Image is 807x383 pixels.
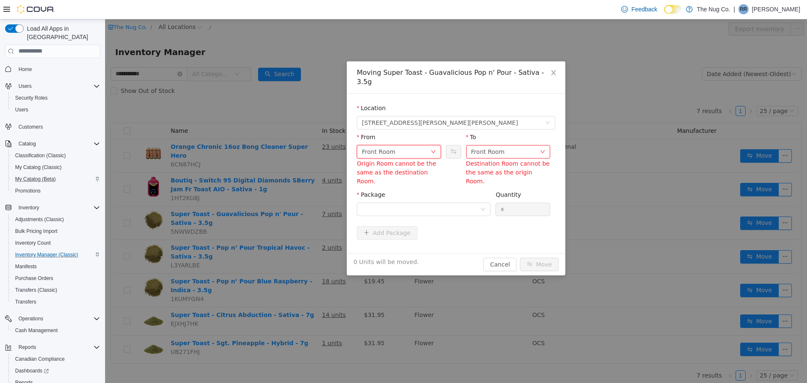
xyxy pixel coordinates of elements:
a: My Catalog (Beta) [12,174,59,184]
span: Promotions [15,188,41,194]
span: Canadian Compliance [12,354,100,364]
button: Adjustments (Classic) [8,214,103,225]
span: Operations [15,314,100,324]
span: Load All Apps in [GEOGRAPHIC_DATA] [24,24,100,41]
span: Manifests [15,263,37,270]
button: Inventory Count [8,237,103,249]
button: Operations [2,313,103,325]
button: Operations [15,314,47,324]
a: Transfers (Classic) [12,285,61,295]
button: icon: swapMove [415,238,454,252]
span: Purchase Orders [12,273,100,283]
span: Feedback [631,5,657,13]
span: My Catalog (Classic) [15,164,62,171]
button: Cancel [378,238,411,252]
i: icon: down [375,188,380,193]
div: Moving Super Toast - Guavalicious Pop n' Pour - Sativa - 3.5g [252,49,450,67]
button: Purchase Orders [8,272,103,284]
span: Canadian Compliance [15,356,65,362]
span: RR [740,4,747,14]
button: Reports [15,342,40,352]
span: Adjustments (Classic) [15,216,64,223]
i: icon: down [440,101,445,107]
span: Reports [15,342,100,352]
a: Feedback [618,1,660,18]
span: Reports [18,344,36,351]
div: Origin Room cannot be the same as the destination Room. [252,140,336,166]
a: My Catalog (Classic) [12,162,65,172]
p: The Nug Co. [697,4,730,14]
img: Cova [17,5,55,13]
a: Customers [15,122,46,132]
span: Inventory [18,204,39,211]
a: Bulk Pricing Import [12,226,61,236]
div: Rhonda Reid [738,4,749,14]
label: To [361,114,371,121]
span: Users [18,83,32,90]
a: Cash Management [12,325,61,335]
span: 514 Ritson Rd S, Oshawa, ON L1H 5K4 [257,97,413,110]
a: Dashboards [8,365,103,377]
span: Bulk Pricing Import [12,226,100,236]
span: My Catalog (Beta) [12,174,100,184]
button: Transfers (Classic) [8,284,103,296]
button: Security Roles [8,92,103,104]
button: Canadian Compliance [8,353,103,365]
span: Transfers (Classic) [12,285,100,295]
span: 0 Units will be moved. [248,238,314,247]
span: Security Roles [12,93,100,103]
button: Transfers [8,296,103,308]
span: Inventory Manager (Classic) [15,251,78,258]
a: Inventory Manager (Classic) [12,250,82,260]
i: icon: close [445,50,452,57]
button: Catalog [15,139,39,149]
a: Promotions [12,186,44,196]
a: Adjustments (Classic) [12,214,67,225]
a: Users [12,105,32,115]
button: icon: plusAdd Package [252,207,312,220]
button: Inventory Manager (Classic) [8,249,103,261]
button: Reports [2,341,103,353]
label: Quantity [390,172,416,179]
span: Operations [18,315,43,322]
div: Front Room [366,126,400,139]
button: Catalog [2,138,103,150]
span: Purchase Orders [15,275,53,282]
span: Transfers [12,297,100,307]
a: Inventory Count [12,238,54,248]
span: My Catalog (Beta) [15,176,56,182]
span: Users [15,81,100,91]
span: Users [12,105,100,115]
div: Front Room [257,126,290,139]
button: Manifests [8,261,103,272]
span: Security Roles [15,95,47,101]
label: Location [252,85,281,92]
button: Users [8,104,103,116]
span: Adjustments (Classic) [12,214,100,225]
p: | [733,4,735,14]
span: Cash Management [15,327,58,334]
input: Quantity [391,184,445,196]
span: Cash Management [12,325,100,335]
span: Promotions [12,186,100,196]
a: Canadian Compliance [12,354,68,364]
span: Classification (Classic) [12,151,100,161]
button: My Catalog (Beta) [8,173,103,185]
button: Classification (Classic) [8,150,103,161]
a: Transfers [12,297,40,307]
a: Manifests [12,261,40,272]
button: Close [437,42,460,66]
span: Customers [18,124,43,130]
span: Bulk Pricing Import [15,228,58,235]
span: Home [15,64,100,74]
button: Home [2,63,103,75]
span: Manifests [12,261,100,272]
button: Inventory [2,202,103,214]
a: Security Roles [12,93,51,103]
label: Package [252,172,280,179]
span: Inventory Manager (Classic) [12,250,100,260]
input: Dark Mode [664,5,682,14]
span: Transfers (Classic) [15,287,57,293]
button: My Catalog (Classic) [8,161,103,173]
